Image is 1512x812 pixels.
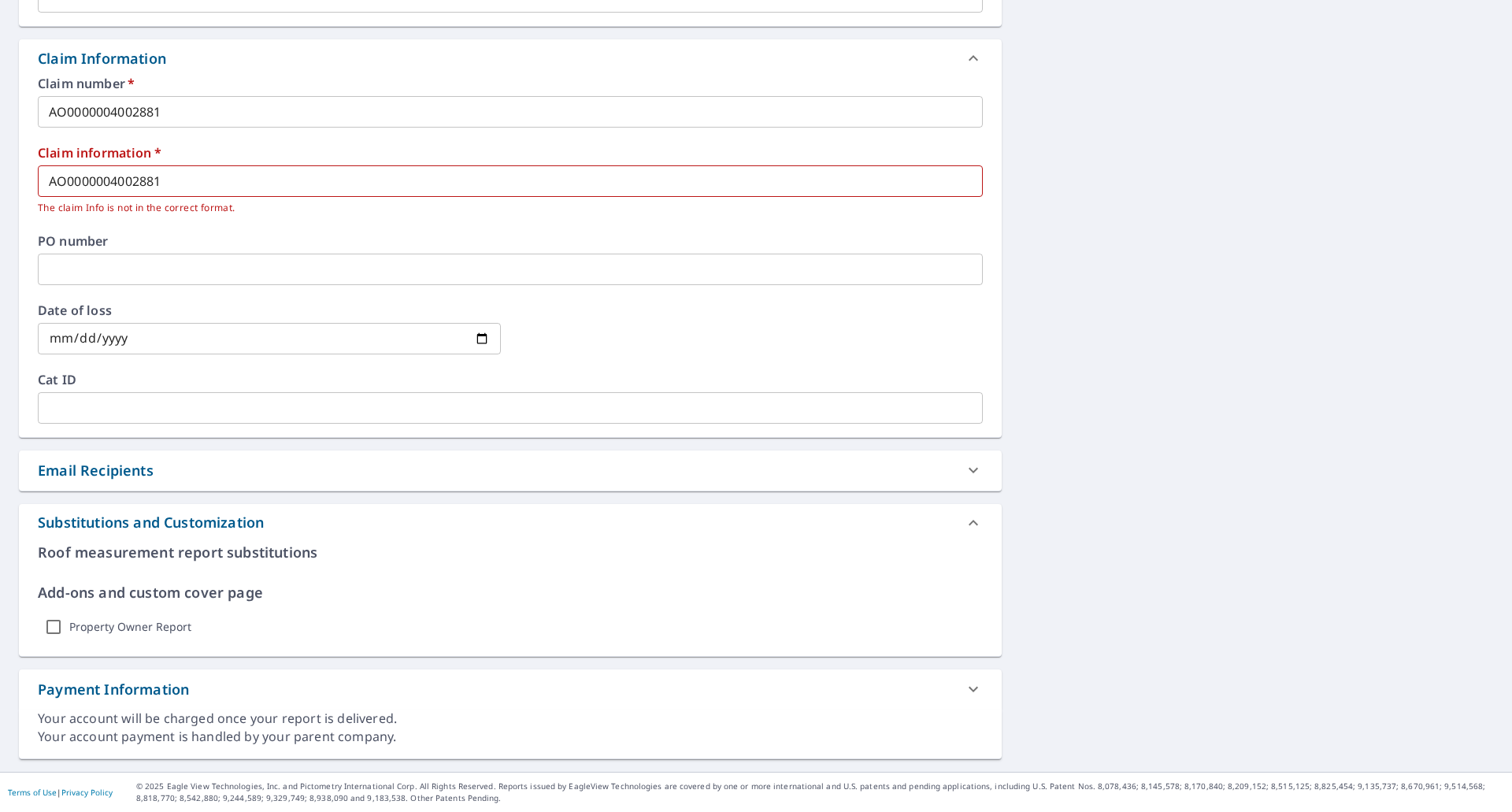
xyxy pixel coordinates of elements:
div: Your account will be charged once your report is delivered. [38,710,983,728]
p: © 2025 Eagle View Technologies, Inc. and Pictometry International Corp. All Rights Reserved. Repo... [136,780,1504,804]
div: Payment Information [19,669,1002,710]
div: Claim Information [19,39,1002,77]
div: Substitutions and Customization [38,512,264,533]
label: Cat ID [38,373,983,386]
p: Add-ons and custom cover page [38,582,983,603]
label: PO number [38,235,983,247]
div: Email Recipients [38,460,154,481]
p: Roof measurement report substitutions [38,542,983,563]
div: Claim Information [38,48,166,69]
a: Privacy Policy [61,787,113,798]
label: Date of loss [38,304,501,317]
label: Claim number [38,77,983,90]
div: Payment Information [38,679,189,700]
div: Substitutions and Customization [19,504,1002,542]
a: Terms of Use [8,787,57,798]
p: The claim Info is not in the correct format. [38,200,972,216]
label: Property Owner Report [69,620,191,634]
div: Email Recipients [19,450,1002,491]
label: Claim information [38,146,983,159]
p: | [8,788,113,797]
div: Your account payment is handled by your parent company. [38,728,983,746]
